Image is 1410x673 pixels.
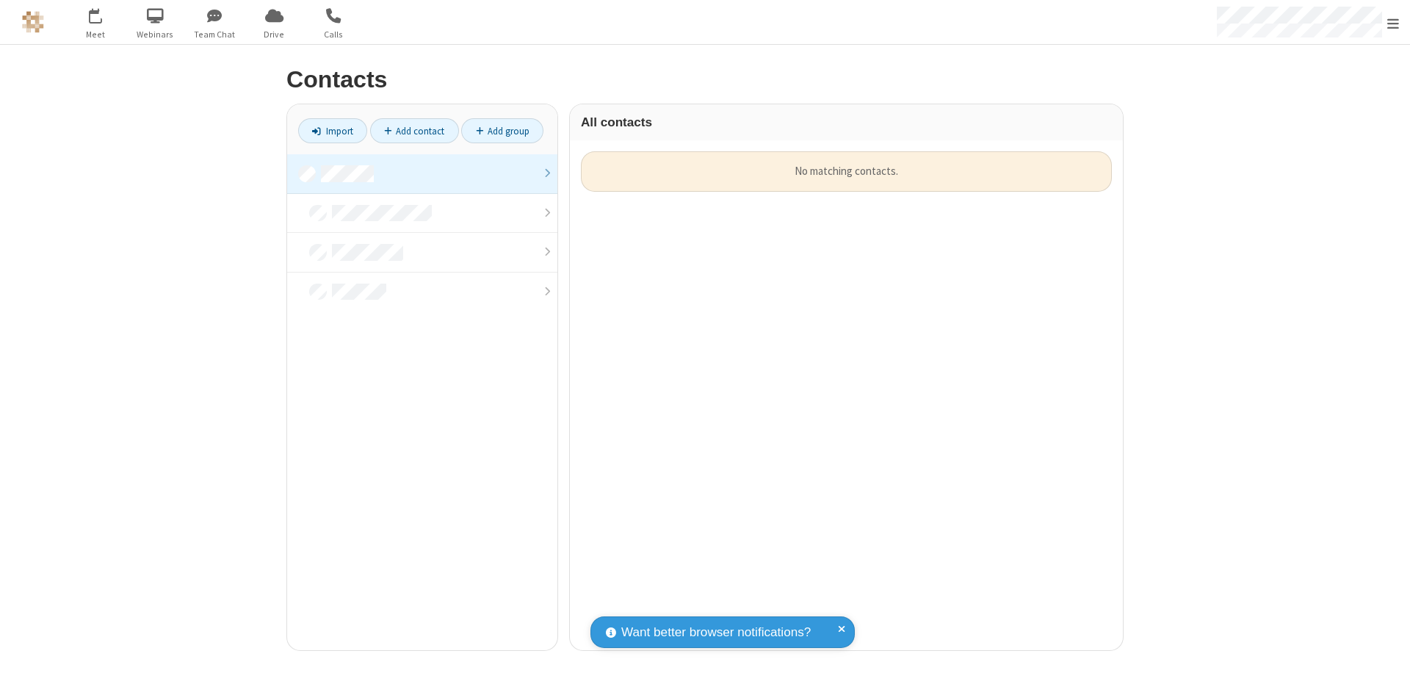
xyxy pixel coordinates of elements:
[621,623,811,642] span: Want better browser notifications?
[286,67,1124,93] h2: Contacts
[247,28,302,41] span: Drive
[128,28,183,41] span: Webinars
[99,8,109,19] div: 1
[370,118,459,143] a: Add contact
[570,140,1123,650] div: grid
[306,28,361,41] span: Calls
[461,118,543,143] a: Add group
[68,28,123,41] span: Meet
[581,115,1112,129] h3: All contacts
[22,11,44,33] img: QA Selenium DO NOT DELETE OR CHANGE
[581,151,1112,192] div: No matching contacts.
[298,118,367,143] a: Import
[187,28,242,41] span: Team Chat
